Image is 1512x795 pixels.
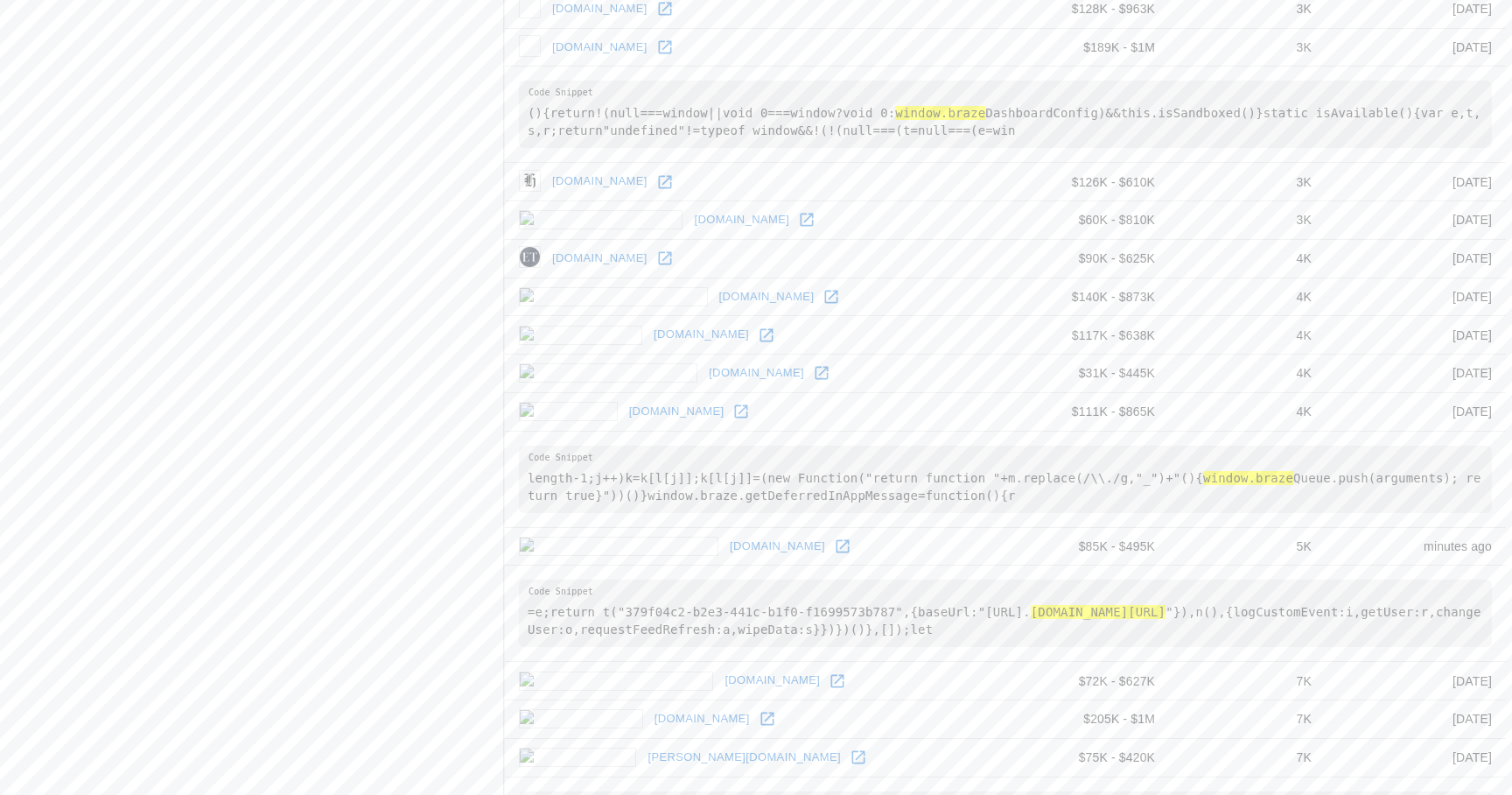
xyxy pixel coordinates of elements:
img: foxsports.com icon [519,210,682,229]
hl: window.braze [895,106,985,120]
a: [PERSON_NAME][DOMAIN_NAME] [643,744,845,771]
a: Open getyourguide.com in new window [824,668,850,694]
a: [DOMAIN_NAME] [649,321,753,348]
img: hgtv.com icon [519,709,643,728]
a: Open stern.de in new window [845,744,871,770]
a: Open hgtv.com in new window [754,706,780,732]
a: [DOMAIN_NAME] [548,245,652,272]
a: [DOMAIN_NAME] [689,207,794,234]
td: [DATE] [1326,700,1506,739]
img: foodnetwork.com icon [519,287,708,306]
a: [DOMAIN_NAME] [715,284,819,311]
td: [DATE] [1326,278,1506,316]
td: $85K - $495K [1003,527,1169,566]
a: Open nick.com in new window [753,322,780,348]
hl: window.braze [1203,471,1293,485]
td: [DATE] [1326,738,1506,777]
td: $189K - $1M [1003,28,1169,67]
td: $31K - $445K [1003,355,1169,393]
pre: =e;return t("379f04c2-b2e3-441c-b1f0-f1699573b787",{baseUrl:"[URL]. "}),n(),{logCustomEvent:i,get... [519,580,1492,647]
img: medscape.com icon [519,38,692,57]
a: [DOMAIN_NAME] [650,706,754,733]
td: $126K - $610K [1003,163,1169,201]
td: 4K [1169,392,1326,431]
a: Open nzherald.co.nz in new window [652,169,678,195]
a: [DOMAIN_NAME] [704,360,808,387]
a: [DOMAIN_NAME] [548,168,652,195]
img: theepochtimes.com icon [519,246,541,268]
td: 4K [1169,316,1326,355]
td: 3K [1169,163,1326,201]
td: $90K - $625K [1003,239,1169,278]
td: 3K [1169,201,1326,240]
td: [DATE] [1326,392,1506,431]
td: minutes ago [1326,527,1506,566]
td: 3K [1169,28,1326,67]
td: 5K [1169,527,1326,566]
td: [DATE] [1326,163,1506,201]
td: [DATE] [1326,662,1506,700]
img: ctv.ca icon [519,402,618,421]
a: Open medscape.com in new window [803,34,829,60]
td: $140K - $873K [1003,278,1169,316]
a: [DOMAIN_NAME] [699,34,803,61]
td: 7K [1169,700,1326,739]
pre: length-1;j++)k=k[l[j]];k[l[j]]=(new Function("return function "+m.replace(/\\./g,"_")+"(){ Queue.... [519,446,1492,513]
pre: (){return!(null===window||void 0===window?void 0: DashboardConfig)&&this.isSandboxed()}static isA... [519,81,1492,148]
td: $75K - $420K [1003,738,1169,777]
td: [DATE] [1326,201,1506,240]
a: Open headspace.com in new window [808,360,835,386]
img: stern.de icon [519,748,636,767]
td: [DATE] [1326,239,1506,278]
img: skipthedishes.com icon [519,537,718,556]
td: $117K - $638K [1003,316,1169,355]
a: Open foodnetwork.com in new window [818,284,844,310]
td: [DATE] [1326,28,1506,67]
a: Open foxsports.com in new window [794,207,820,233]
td: $111K - $865K [1003,392,1169,431]
td: [DATE] [1326,316,1506,355]
a: Open skipthedishes.com in new window [829,533,856,559]
td: 4K [1169,239,1326,278]
hl: [DOMAIN_NAME][URL] [1031,605,1165,619]
td: 7K [1169,662,1326,700]
a: Open ctv.ca in new window [728,398,754,425]
td: $205K - $1M [1003,700,1169,739]
img: headspace.com icon [519,363,697,383]
a: [DOMAIN_NAME] [725,533,829,560]
img: nick.com icon [519,326,642,345]
a: [DOMAIN_NAME] [625,398,729,426]
img: getyourguide.com icon [519,672,713,691]
td: $60K - $810K [1003,201,1169,240]
td: $72K - $627K [1003,662,1169,700]
a: [DOMAIN_NAME] [720,667,824,694]
td: [DATE] [1326,355,1506,393]
img: nzherald.co.nz icon [519,170,541,192]
a: Open theepochtimes.com in new window [652,245,678,271]
td: 7K [1169,738,1326,777]
td: 4K [1169,278,1326,316]
td: 4K [1169,355,1326,393]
